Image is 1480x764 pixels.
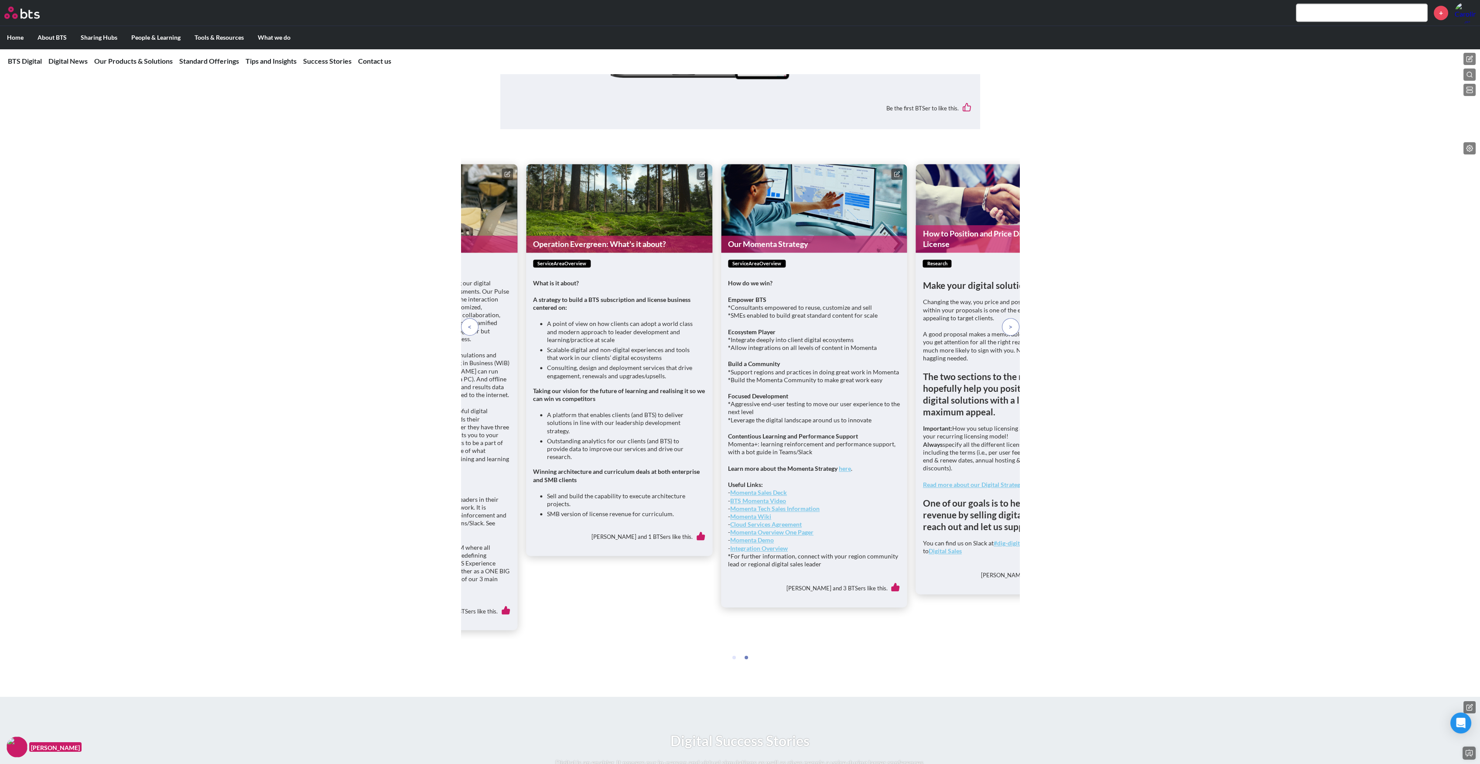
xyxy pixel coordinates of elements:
a: Digital Sales [929,547,962,555]
a: Profile [1455,2,1476,23]
p: Aggressive end-user testing to move our user experience to the next level Leverage the digital la... [728,392,900,424]
p: is our new approach to complex simulations and tools, such as the Digital BA1 & BA2, Winning in B... [338,351,511,399]
strong: Make your digital solutions compelling [923,280,1080,291]
a: Go home [4,7,56,19]
div: [PERSON_NAME] and 1 BTSers like this. [338,600,511,623]
button: Edit page layout [1463,84,1476,96]
li: A point of view on how clients can adopt a world class and modern approach to leader development ... [547,320,698,344]
p: is our journey platform and is a helpful digital companion that guides users' learning, rewards t... [338,407,511,471]
a: here [839,465,851,472]
h1: Digital Success Stories [555,731,925,751]
label: What we do [251,26,297,49]
p: is the ONE ECOSYSTEM where all solutions coexist and are interconnected. By redefining Momenta’s ... [338,544,511,591]
a: Momenta Wiki [730,513,771,520]
label: Sharing Hubs [74,26,124,49]
span: research [923,260,952,267]
p: Integrate deeply into client digital ecosystems Allow integrations on all levels of content in Mo... [728,328,900,352]
a: BTS Digital [8,57,42,65]
strong: How do we win? [728,279,772,287]
div: Be the first BTSer to like this. [509,96,971,120]
a: Tips and Insights [246,57,297,65]
div: [PERSON_NAME] and 4 BTSers like this. [923,564,1095,587]
button: Edit content [502,168,513,180]
figcaption: [PERSON_NAME] [29,742,82,752]
a: Our Momenta Strategy [721,236,907,253]
a: Digital News [48,57,88,65]
p: - - - - - - - - For further information, connect with your region community lead or regional digi... [728,481,900,568]
p: You can find us on Slack at , or send an email to [923,539,1095,555]
button: Edit hero [1463,701,1476,713]
strong: Empower BTS [728,296,766,303]
a: Our Products & Solutions [94,57,173,65]
a: Read more about our Digital Strategy here! [923,481,1039,488]
div: Open Intercom Messenger [1450,713,1471,733]
a: #dig-digitalsales [994,539,1038,547]
a: Momenta Tech Sales Information [730,505,820,512]
img: Carolina Sevilla [1455,2,1476,23]
p: . [728,465,900,473]
button: Edit content [697,168,708,180]
strong: Learn more about the Momenta Strategy [728,465,837,472]
p: How you setup licensing agreements will impact your recurring licensing model! specify all the di... [923,425,1095,472]
strong: The two sections to the right will hopefully help you position and sell our digital solutions wit... [923,371,1083,417]
p: Consultants empowered to reuse, customize and sell SMEs enabled to build great standard content f... [728,296,900,320]
strong: Ecosystem Player [728,328,776,336]
strong: Focused Development [728,392,788,400]
label: Tools & Resources [188,26,251,49]
strong: Taking our vision for the future of learning and realising it so we can win vs competitors [533,387,705,402]
a: Standard Offerings [179,57,239,65]
button: Navigation menu options [1463,53,1476,65]
strong: Always [923,441,943,448]
li: A platform that enables clients (and BTS) to deliver solutions in line with our leadership develo... [547,411,698,435]
p: Momenta+: learning reinforcement and performance support, with a bot guide in Teams/Slack [728,432,900,456]
img: BTS Logo [4,7,40,19]
strong: Build a Community [728,360,780,367]
a: How to Position and Price Digital Solutions With License [916,225,1102,253]
span: serviceAreaOverview [728,260,786,267]
li: Sell and build the capability to execute architecture projects. [547,492,698,508]
label: About BTS [31,26,74,49]
strong: Winning architecture and curriculum deals at both enterprise and SMB clients [533,468,700,483]
p: A good proposal makes a memorable impression. And when you get attention for all the right reason... [923,330,1095,362]
a: Momenta Sales Deck [730,489,787,496]
p: Changing the way, you price and position digital solutions within your proposals is one of the ea... [923,298,1095,322]
button: Edit content [892,168,903,180]
li: Outstanding analytics for our clients (and BTS) to provide data to improve our services and drive... [547,437,698,461]
a: Operation Evergreen: What's it about? [526,236,712,253]
a: Contact us [358,57,391,65]
div: [PERSON_NAME] and 3 BTSers like this. [728,576,900,600]
a: Integration Overview [730,545,788,552]
strong: Useful Links: [728,481,763,488]
button: Edit content list: [1463,142,1476,154]
li: Consulting, design and deployment services that drive engagement, renewals and upgrades/upsells. [547,364,698,380]
p: Support regions and practices in doing great work in Momenta Build the Momenta Community to make ... [728,360,900,384]
a: Cloud Services Agreement [730,521,802,528]
a: + [1434,6,1448,20]
strong: Important: [923,425,952,432]
strong: One of our goals is to help BTS drive new revenue by selling digital licenses...so, reach out and... [923,497,1088,532]
p: is our proprietary platform supporting our digital events, meetings, basic simulations, and asses... [338,279,511,343]
a: BTS Digital Platforms [332,236,518,253]
span: serviceAreaOverview [533,260,591,267]
a: Success Stories [303,57,352,65]
strong: What is it about? [533,279,579,287]
li: SMB version of license revenue for curriculum. [547,510,698,518]
img: F [7,737,27,757]
strong: A strategy to build a BTS subscription and license business centered on: [533,296,690,311]
strong: Contentious Learning and Performance Support [728,432,858,440]
p: is a digital companion to support leaders in their performance moments of need in the flow of wor... [338,496,511,535]
a: Momenta Overview One Pager [730,528,813,536]
label: People & Learning [124,26,188,49]
a: Momenta Demo [730,536,774,544]
div: [PERSON_NAME] and 1 BTSers like this. [533,525,705,549]
li: Scalable digital and non-digital experiences and tools that work in our clients’ digital ecosystems [547,346,698,362]
a: BTS Momenta Video [730,497,786,504]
